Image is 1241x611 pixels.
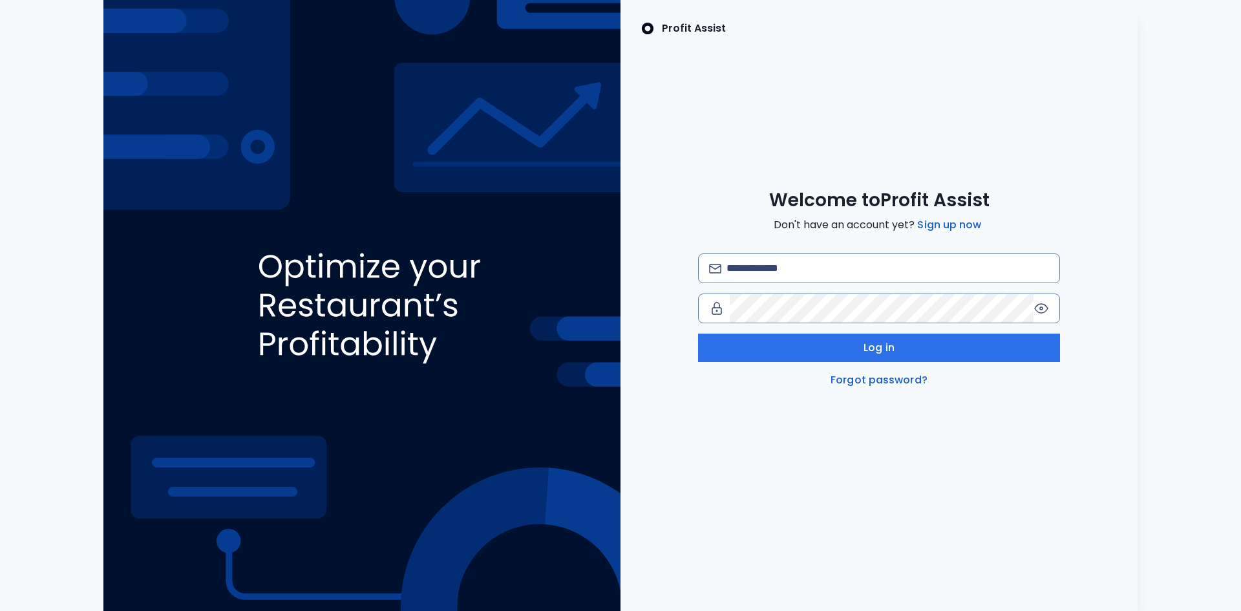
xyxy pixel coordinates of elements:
[662,21,726,36] p: Profit Assist
[828,372,930,388] a: Forgot password?
[641,21,654,36] img: SpotOn Logo
[698,334,1060,362] button: Log in
[709,264,721,273] img: email
[864,340,895,356] span: Log in
[769,189,990,212] span: Welcome to Profit Assist
[774,217,984,233] span: Don't have an account yet?
[915,217,984,233] a: Sign up now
